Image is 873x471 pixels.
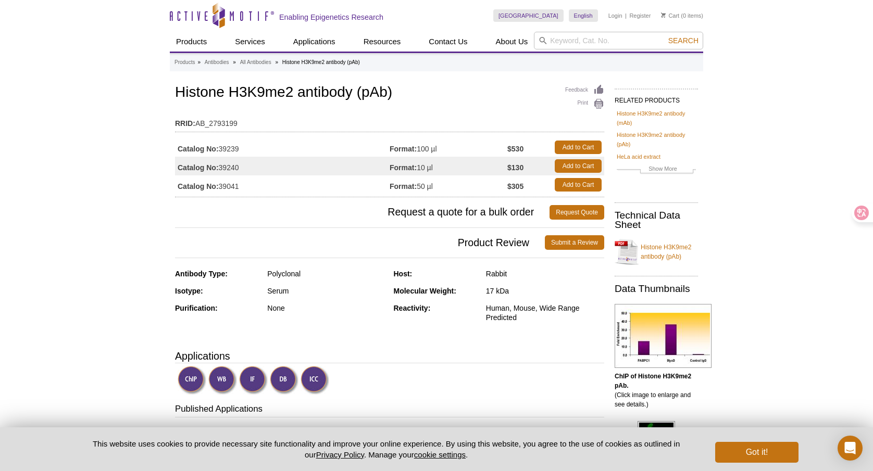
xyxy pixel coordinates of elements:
[175,403,604,417] h3: Published Applications
[414,450,466,459] button: cookie settings
[615,372,698,409] p: (Click image to enlarge and see details.)
[390,157,507,175] td: 10 µl
[507,163,523,172] strong: $130
[175,287,203,295] strong: Isotype:
[661,9,703,22] li: (0 items)
[175,205,550,220] span: Request a quote for a bulk order
[178,163,219,172] strong: Catalog No:
[239,366,268,394] img: Immunofluorescence Validated
[422,32,473,52] a: Contact Us
[170,32,213,52] a: Products
[175,270,228,278] strong: Antibody Type:
[197,59,201,65] li: »
[287,32,342,52] a: Applications
[240,58,271,67] a: All Antibodies
[555,159,602,173] a: Add to Cart
[545,235,604,250] a: Submit a Review
[486,269,604,278] div: Rabbit
[175,175,390,194] td: 39041
[615,304,712,368] img: Histone H3K9me2 antibody (pAb) tested by ChIP.
[715,442,799,463] button: Got it!
[617,152,660,161] a: HeLa acid extract
[617,109,696,128] a: Histone H3K9me2 antibody (mAb)
[178,144,219,154] strong: Catalog No:
[175,157,390,175] td: 39240
[390,144,417,154] strong: Format:
[661,12,666,18] img: Your Cart
[229,32,271,52] a: Services
[175,304,218,312] strong: Purification:
[615,373,691,389] b: ChIP of Histone H3K9me2 pAb.
[316,450,364,459] a: Privacy Policy
[565,98,604,110] a: Print
[275,59,278,65] li: »
[279,12,383,22] h2: Enabling Epigenetics Research
[205,58,229,67] a: Antibodies
[178,366,206,394] img: ChIP Validated
[569,9,598,22] a: English
[534,32,703,49] input: Keyword, Cat. No.
[178,182,219,191] strong: Catalog No:
[175,348,604,364] h3: Applications
[394,287,456,295] strong: Molecular Weight:
[661,12,679,19] a: Cart
[175,235,545,250] span: Product Review
[555,141,602,154] a: Add to Cart
[174,58,195,67] a: Products
[357,32,407,52] a: Resources
[507,144,523,154] strong: $530
[390,163,417,172] strong: Format:
[267,303,385,313] div: None
[208,366,237,394] img: Western Blot Validated
[175,119,195,128] strong: RRID:
[486,286,604,296] div: 17 kDa
[390,175,507,194] td: 50 µl
[267,269,385,278] div: Polyclonal
[267,286,385,296] div: Serum
[486,303,604,322] div: Human, Mouse, Wide Range Predicted
[175,138,390,157] td: 39239
[608,12,622,19] a: Login
[175,84,604,102] h1: Histone H3K9me2 antibody (pAb)
[617,164,696,176] a: Show More
[615,284,698,294] h2: Data Thumbnails
[301,366,329,394] img: Immunocytochemistry Validated
[838,436,863,461] div: Open Intercom Messenger
[507,182,523,191] strong: $305
[555,178,602,192] a: Add to Cart
[565,84,604,96] a: Feedback
[74,438,698,460] p: This website uses cookies to provide necessary site functionality and improve your online experie...
[175,112,604,129] td: AB_2793199
[282,59,360,65] li: Histone H3K9me2 antibody (pAb)
[617,130,696,149] a: Histone H3K9me2 antibody (pAb)
[550,205,604,220] a: Request Quote
[233,59,236,65] li: »
[615,211,698,230] h2: Technical Data Sheet
[615,88,698,107] h2: RELATED PRODUCTS
[665,36,702,45] button: Search
[629,12,651,19] a: Register
[625,9,627,22] li: |
[390,182,417,191] strong: Format:
[394,304,431,312] strong: Reactivity:
[394,270,413,278] strong: Host:
[390,138,507,157] td: 100 µl
[490,32,534,52] a: About Us
[615,236,698,268] a: Histone H3K9me2 antibody (pAb)
[668,36,699,45] span: Search
[493,9,564,22] a: [GEOGRAPHIC_DATA]
[270,366,298,394] img: Dot Blot Validated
